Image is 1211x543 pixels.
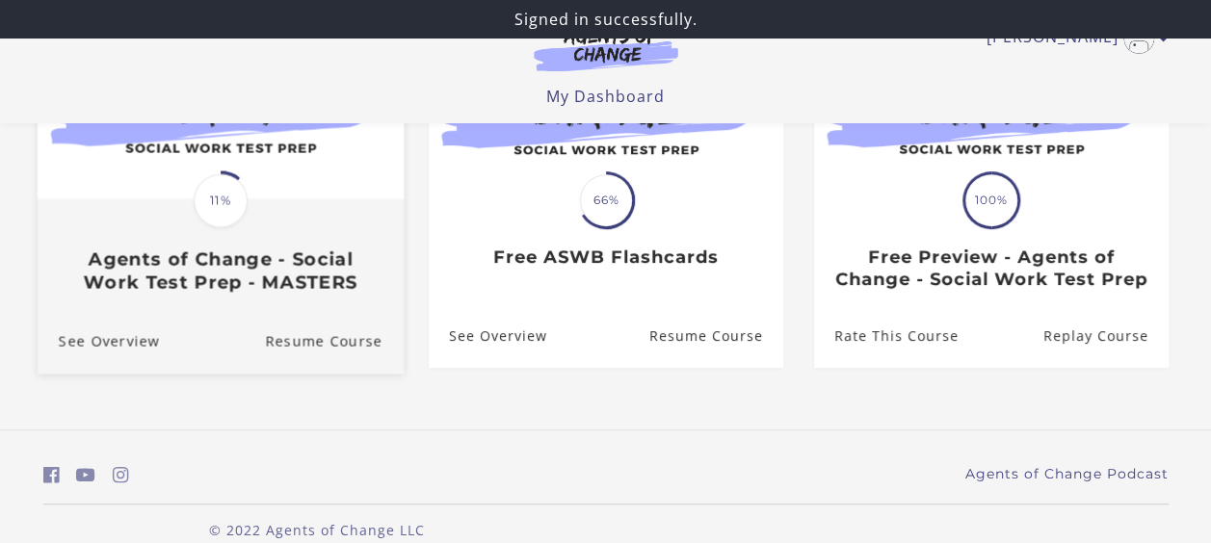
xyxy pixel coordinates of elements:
[58,248,382,293] h3: Agents of Change - Social Work Test Prep - MASTERS
[37,309,159,374] a: Agents of Change - Social Work Test Prep - MASTERS: See Overview
[546,86,665,107] a: My Dashboard
[987,23,1159,54] a: Toggle menu
[43,520,591,540] p: © 2022 Agents of Change LLC
[580,174,632,226] span: 66%
[43,466,60,484] i: https://www.facebook.com/groups/aswbtestprep (Open in a new window)
[513,27,698,71] img: Agents of Change Logo
[113,461,129,489] a: https://www.instagram.com/agentsofchangeprep/ (Open in a new window)
[8,8,1203,31] p: Signed in successfully.
[113,466,129,484] i: https://www.instagram.com/agentsofchangeprep/ (Open in a new window)
[648,305,782,368] a: Free ASWB Flashcards: Resume Course
[76,461,95,489] a: https://www.youtube.com/c/AgentsofChangeTestPrepbyMeaganMitchell (Open in a new window)
[194,173,248,227] span: 11%
[965,174,1017,226] span: 100%
[1042,305,1168,368] a: Free Preview - Agents of Change - Social Work Test Prep: Resume Course
[965,464,1169,484] a: Agents of Change Podcast
[834,246,1147,290] h3: Free Preview - Agents of Change - Social Work Test Prep
[814,305,959,368] a: Free Preview - Agents of Change - Social Work Test Prep: Rate This Course
[76,466,95,484] i: https://www.youtube.com/c/AgentsofChangeTestPrepbyMeaganMitchell (Open in a new window)
[449,246,762,269] h3: Free ASWB Flashcards
[43,461,60,489] a: https://www.facebook.com/groups/aswbtestprep (Open in a new window)
[265,309,404,374] a: Agents of Change - Social Work Test Prep - MASTERS: Resume Course
[429,305,547,368] a: Free ASWB Flashcards: See Overview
